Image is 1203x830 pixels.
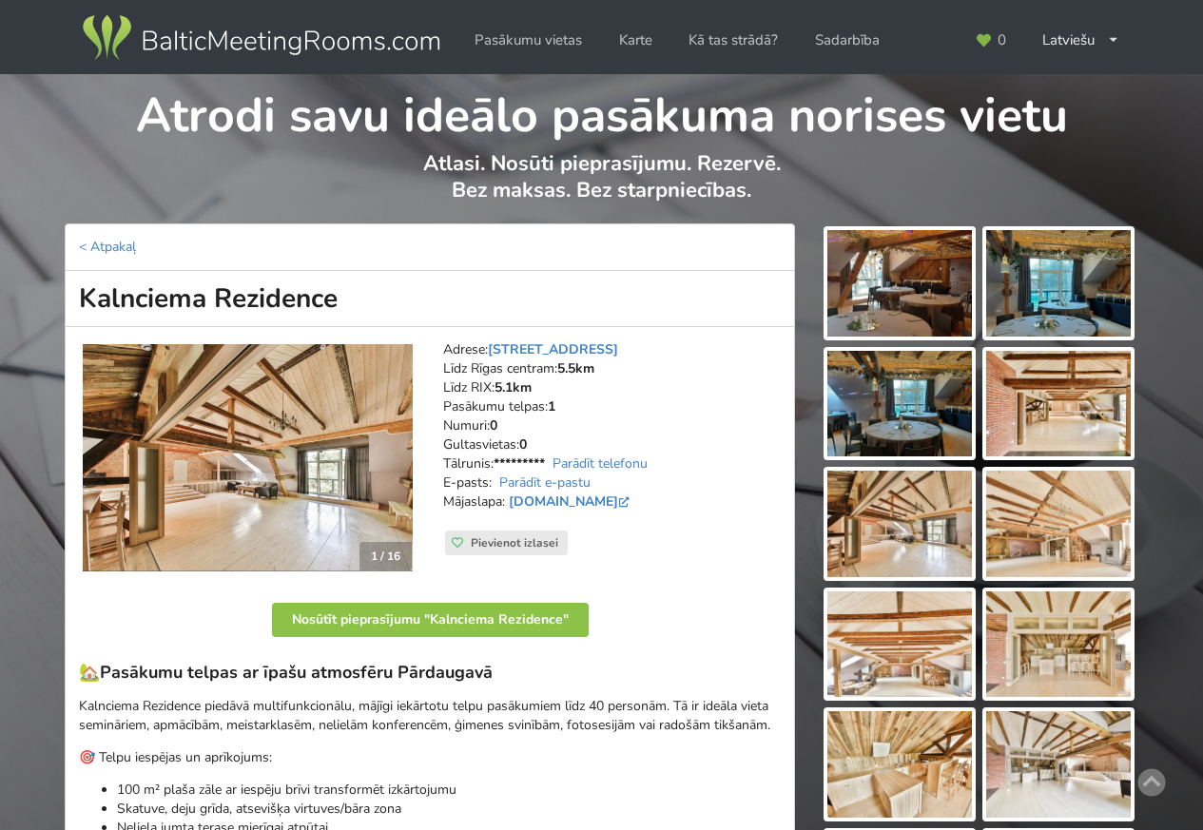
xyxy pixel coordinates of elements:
[802,22,893,59] a: Sadarbība
[471,535,558,550] span: Pievienot izlasei
[827,230,972,337] img: Kalnciema Rezidence | Rīga | Pasākumu vieta - galerijas bilde
[66,150,1137,223] p: Atlasi. Nosūti pieprasījumu. Rezervē. Bez maksas. Bez starpniecības.
[499,473,591,492] a: Parādīt e-pastu
[100,661,493,684] strong: Pasākumu telpas ar īpašu atmosfēru Pārdaugavā
[519,435,527,454] strong: 0
[443,340,781,531] address: Adrese: Līdz Rīgas centram: Līdz RIX: Pasākumu telpas: Numuri: Gultasvietas: Tālrunis: E-pasts: M...
[986,711,1131,818] img: Kalnciema Rezidence | Rīga | Pasākumu vieta - galerijas bilde
[79,697,781,735] p: Kalnciema Rezidence piedāvā multifunkcionālu, mājīgi iekārtotu telpu pasākumiem līdz 40 personām....
[986,351,1131,457] img: Kalnciema Rezidence | Rīga | Pasākumu vieta - galerijas bilde
[509,492,633,511] a: [DOMAIN_NAME]
[998,33,1006,48] span: 0
[359,542,412,570] div: 1 / 16
[79,11,443,65] img: Baltic Meeting Rooms
[557,359,594,377] strong: 5.5km
[548,397,555,415] strong: 1
[827,471,972,577] img: Kalnciema Rezidence | Rīga | Pasākumu vieta - galerijas bilde
[66,74,1137,146] h1: Atrodi savu ideālo pasākuma norises vietu
[986,230,1131,337] img: Kalnciema Rezidence | Rīga | Pasākumu vieta - galerijas bilde
[553,454,648,473] a: Parādīt telefonu
[490,416,497,434] strong: 0
[606,22,666,59] a: Karte
[83,344,413,572] a: Neierastas vietas | Rīga | Kalnciema Rezidence 1 / 16
[79,238,136,256] a: < Atpakaļ
[495,378,532,396] strong: 5.1km
[986,471,1131,577] img: Kalnciema Rezidence | Rīga | Pasākumu vieta - galerijas bilde
[986,591,1131,698] img: Kalnciema Rezidence | Rīga | Pasākumu vieta - galerijas bilde
[827,351,972,457] img: Kalnciema Rezidence | Rīga | Pasākumu vieta - galerijas bilde
[827,591,972,698] img: Kalnciema Rezidence | Rīga | Pasākumu vieta - galerijas bilde
[65,271,795,327] h1: Kalnciema Rezidence
[117,781,781,800] p: 100 m² plaša zāle ar iespēju brīvi transformēt izkārtojumu
[117,800,781,819] p: Skatuve, deju grīda, atsevišķa virtuves/bāra zona
[827,711,972,818] img: Kalnciema Rezidence | Rīga | Pasākumu vieta - galerijas bilde
[461,22,595,59] a: Pasākumu vietas
[83,344,413,572] img: Neierastas vietas | Rīga | Kalnciema Rezidence
[272,603,589,637] button: Nosūtīt pieprasījumu "Kalnciema Rezidence"
[488,340,618,358] a: [STREET_ADDRESS]
[79,662,781,684] h3: 🏡
[79,748,781,767] p: 🎯 Telpu iespējas un aprīkojums:
[675,22,791,59] a: Kā tas strādā?
[1029,22,1133,59] div: Latviešu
